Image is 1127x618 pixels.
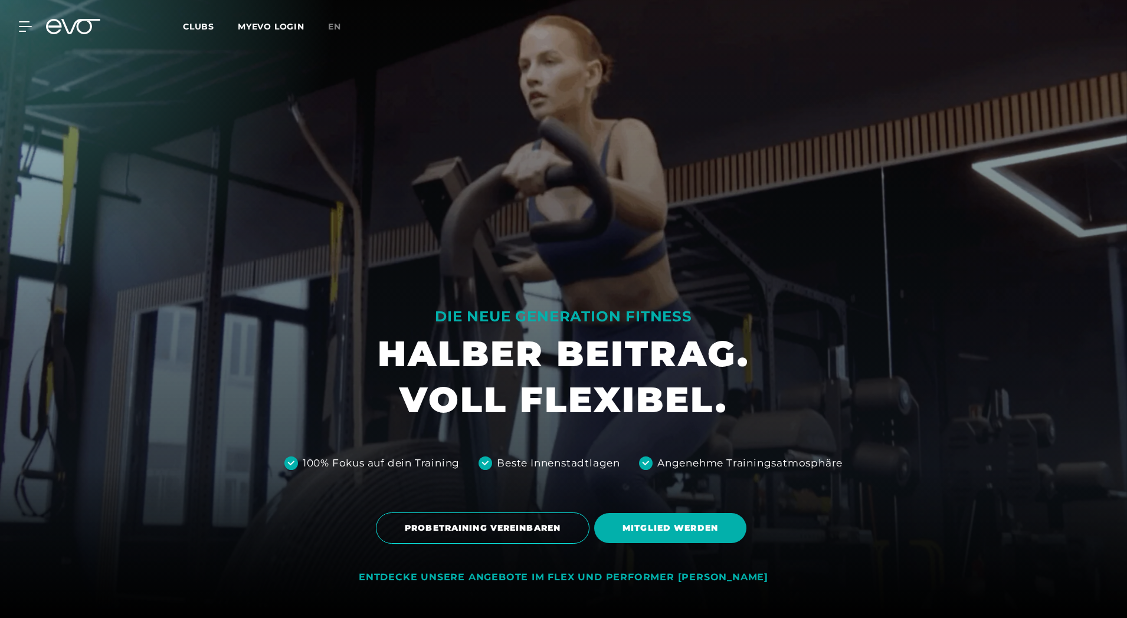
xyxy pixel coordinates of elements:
[183,21,238,32] a: Clubs
[359,571,768,584] div: ENTDECKE UNSERE ANGEBOTE IM FLEX UND PERFORMER [PERSON_NAME]
[183,21,214,32] span: Clubs
[328,20,355,34] a: en
[376,504,594,553] a: PROBETRAINING VEREINBAREN
[378,331,749,423] h1: HALBER BEITRAG. VOLL FLEXIBEL.
[594,504,751,552] a: MITGLIED WERDEN
[303,456,460,471] div: 100% Fokus auf dein Training
[657,456,843,471] div: Angenehme Trainingsatmosphäre
[405,522,561,534] span: PROBETRAINING VEREINBAREN
[378,307,749,326] div: DIE NEUE GENERATION FITNESS
[328,21,341,32] span: en
[497,456,620,471] div: Beste Innenstadtlagen
[238,21,304,32] a: MYEVO LOGIN
[623,522,718,534] span: MITGLIED WERDEN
